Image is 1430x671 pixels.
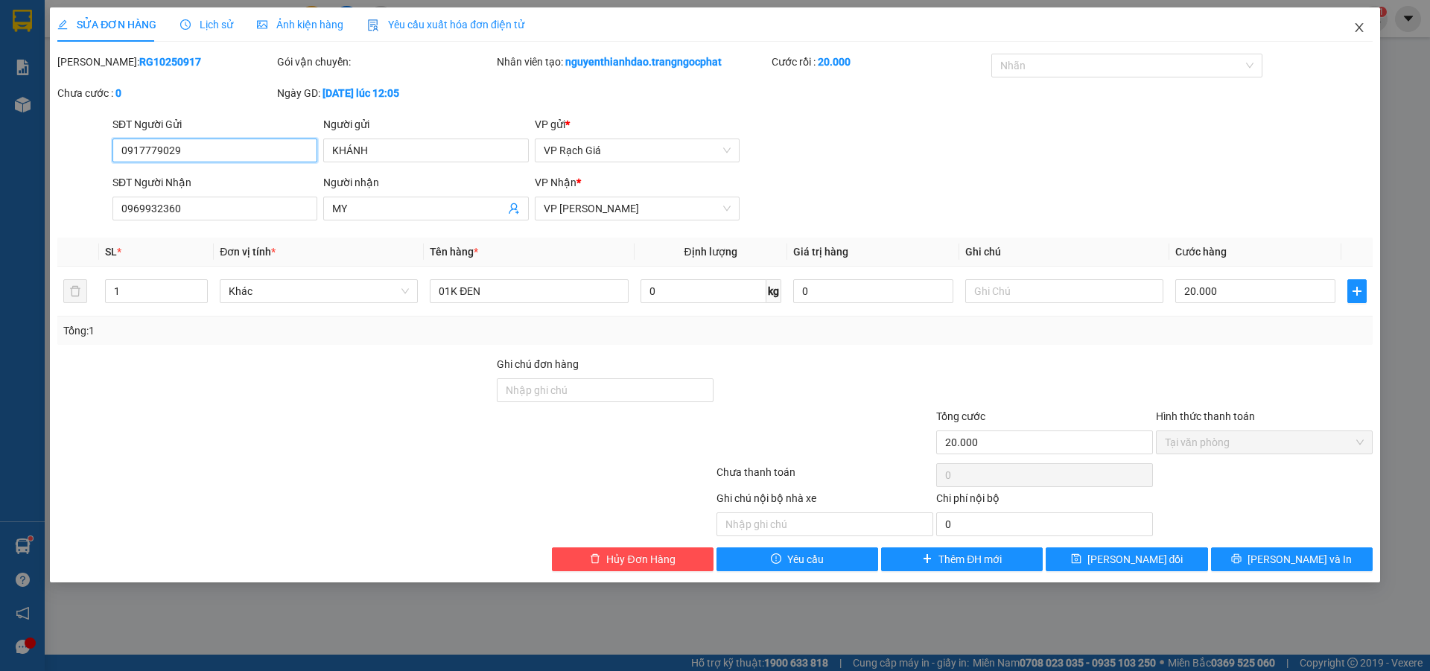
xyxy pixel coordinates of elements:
span: Yêu cầu [787,551,824,567]
div: SĐT Người Gửi [112,116,317,133]
span: close [1353,22,1365,34]
label: Hình thức thanh toán [1156,410,1255,422]
span: edit [57,19,68,30]
div: Gói vận chuyển: [277,54,494,70]
span: clock-circle [180,19,191,30]
span: [PERSON_NAME] đổi [1087,551,1183,567]
input: Ghi chú đơn hàng [497,378,714,402]
span: VP Nhận [535,177,576,188]
button: printer[PERSON_NAME] và In [1211,547,1373,571]
span: VP Rạch Giá [544,139,731,162]
span: printer [1231,553,1242,565]
span: Giá trị hàng [793,246,848,258]
b: RG10250917 [139,56,201,68]
div: Chi phí nội bộ [936,490,1153,512]
span: Ảnh kiện hàng [257,19,343,31]
span: [PERSON_NAME] và In [1248,551,1352,567]
span: save [1071,553,1081,565]
span: Hủy Đơn Hàng [606,551,675,567]
button: exclamation-circleYêu cầu [716,547,878,571]
b: [DATE] lúc 12:05 [322,87,399,99]
div: [PERSON_NAME]: [57,54,274,70]
span: Khác [229,280,409,302]
div: SĐT Người Nhận [112,174,317,191]
span: plus [922,553,932,565]
div: Nhân viên tạo: [497,54,769,70]
div: Người gửi [323,116,528,133]
span: VP Hà Tiên [544,197,731,220]
span: plus [1348,285,1366,297]
button: plus [1347,279,1367,303]
button: delete [63,279,87,303]
div: Người nhận [323,174,528,191]
span: Tổng cước [936,410,985,422]
div: VP gửi [535,116,740,133]
span: Tại văn phòng [1165,431,1364,454]
span: Định lượng [684,246,737,258]
span: exclamation-circle [771,553,781,565]
button: Close [1338,7,1380,49]
input: Nhập ghi chú [716,512,933,536]
span: SỬA ĐƠN HÀNG [57,19,156,31]
input: Ghi Chú [965,279,1163,303]
span: picture [257,19,267,30]
div: Chưa cước : [57,85,274,101]
div: Cước rồi : [772,54,988,70]
button: plusThêm ĐH mới [881,547,1043,571]
span: user-add [508,203,520,214]
button: save[PERSON_NAME] đổi [1046,547,1207,571]
span: Đơn vị tính [220,246,276,258]
div: Ghi chú nội bộ nhà xe [716,490,933,512]
label: Ghi chú đơn hàng [497,358,579,370]
span: Yêu cầu xuất hóa đơn điện tử [367,19,524,31]
span: Lịch sử [180,19,233,31]
span: kg [766,279,781,303]
div: Ngày GD: [277,85,494,101]
span: Tên hàng [430,246,478,258]
span: Thêm ĐH mới [938,551,1002,567]
span: SL [105,246,117,258]
button: deleteHủy Đơn Hàng [552,547,714,571]
div: Tổng: 1 [63,322,552,339]
input: VD: Bàn, Ghế [430,279,628,303]
div: Chưa thanh toán [715,464,935,490]
th: Ghi chú [959,238,1169,267]
b: nguyenthianhdao.trangngocphat [565,56,722,68]
b: 0 [115,87,121,99]
b: 20.000 [818,56,851,68]
span: Cước hàng [1175,246,1227,258]
img: icon [367,19,379,31]
span: delete [590,553,600,565]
